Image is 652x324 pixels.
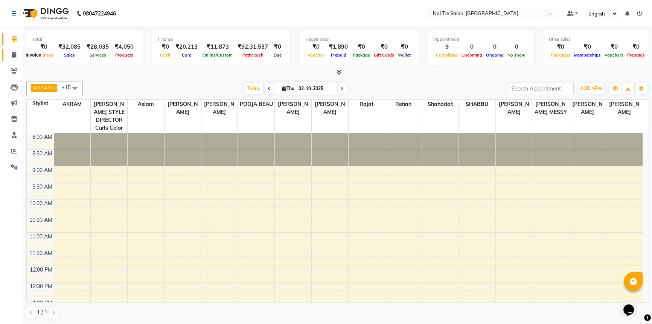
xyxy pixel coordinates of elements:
span: Memberships [572,52,603,58]
span: 1 / 1 [37,309,47,316]
div: 12:30 PM [28,283,54,290]
a: x [52,84,55,91]
span: [PERSON_NAME] [201,100,238,117]
div: ₹0 [158,43,172,51]
div: Total [32,36,137,43]
span: POOJA BEAU [238,100,274,109]
span: Thu [280,86,296,91]
span: Petty cash [241,52,265,58]
span: Card [180,52,193,58]
div: 12:00 PM [28,266,54,274]
span: [PERSON_NAME] STYLE DIRECTOR Curls Color [91,100,127,133]
span: Prepaid [329,52,348,58]
span: Today [244,83,263,94]
div: ₹0 [372,43,396,51]
span: [PERSON_NAME] [496,100,532,117]
span: [PERSON_NAME] [606,100,643,117]
div: 1:00 PM [31,299,54,307]
span: Gift Cards [372,52,396,58]
input: Search Appointment [508,83,574,94]
span: Online/Custom [201,52,235,58]
div: ₹1,890 [326,43,351,51]
div: ₹0 [603,43,625,51]
div: ₹0 [625,43,647,51]
div: 8:30 AM [31,150,54,158]
span: Ongoing [484,52,506,58]
div: ₹11,873 [201,43,235,51]
span: Services [88,52,108,58]
div: ₹0 [271,43,284,51]
span: [PERSON_NAME] MESSY [532,100,569,117]
div: ₹4,050 [112,43,137,51]
span: aslam [128,100,164,109]
div: Stylist [27,100,54,107]
span: Completed [434,52,460,58]
div: 11:30 AM [28,249,54,257]
div: ₹0 [549,43,572,51]
span: AKRAM [54,100,91,109]
span: ADD NEW [580,86,602,91]
span: Sales [62,52,77,58]
div: 8:00 AM [31,133,54,141]
div: ₹92,31,537 [235,43,271,51]
div: 10:00 AM [28,200,54,207]
div: Redemption [306,36,413,43]
span: Rehan [385,100,422,109]
div: ₹0 [32,43,55,51]
span: [PERSON_NAME] [165,100,201,117]
div: Finance [158,36,284,43]
div: Invoice [24,51,43,60]
div: ₹28,035 [84,43,112,51]
span: Shahadat [422,100,459,109]
div: ₹0 [572,43,603,51]
button: ADD NEW [578,83,604,94]
span: Package [351,52,372,58]
span: Prepaids [625,52,647,58]
div: 9:00 AM [31,166,54,174]
span: AKRAM [34,84,52,91]
div: ₹20,213 [172,43,201,51]
div: ₹0 [306,43,326,51]
span: Vouchers [603,52,625,58]
input: 2025-10-02 [296,83,334,94]
span: SHABBU [459,100,495,109]
div: Appointment [434,36,527,43]
span: [PERSON_NAME] [275,100,311,117]
div: ₹0 [351,43,372,51]
span: Products [113,52,135,58]
span: No show [506,52,527,58]
div: ₹32,085 [55,43,84,51]
div: 0 [506,43,527,51]
span: Due [272,52,283,58]
span: Packages [549,52,572,58]
span: Rajat [349,100,385,109]
b: 08047224946 [83,3,116,24]
div: 0 [484,43,506,51]
div: ₹0 [396,43,413,51]
span: Cash [158,52,172,58]
img: logo [19,3,71,24]
span: Wallet [396,52,413,58]
div: 9:30 AM [31,183,54,191]
span: [PERSON_NAME] [569,100,606,117]
div: 0 [460,43,484,51]
iframe: chat widget [620,294,644,316]
span: +15 [62,84,76,90]
div: 10:30 AM [28,216,54,224]
span: [PERSON_NAME] [312,100,348,117]
span: Voucher [306,52,326,58]
span: Upcoming [460,52,484,58]
div: 9 [434,43,460,51]
div: 11:00 AM [28,233,54,241]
